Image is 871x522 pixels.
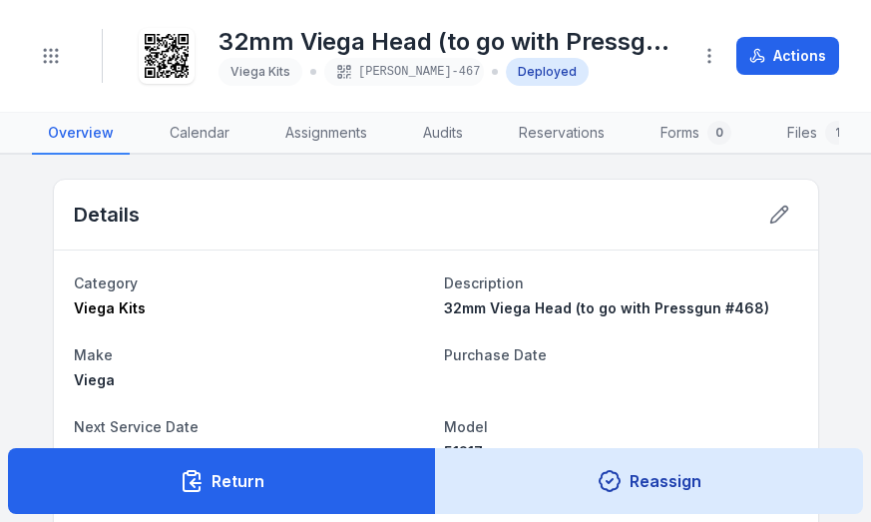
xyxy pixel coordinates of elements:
[506,58,589,86] div: Deployed
[444,274,524,291] span: Description
[230,64,290,79] span: Viega Kits
[444,346,547,363] span: Purchase Date
[771,113,865,155] a: Files1
[269,113,383,155] a: Assignments
[74,201,140,229] h2: Details
[444,299,769,316] span: 32mm Viega Head (to go with Pressgun #468)
[74,346,113,363] span: Make
[435,448,863,514] button: Reassign
[707,121,731,145] div: 0
[444,443,483,460] span: 51217
[32,113,130,155] a: Overview
[32,37,70,75] button: Toggle navigation
[825,121,849,145] div: 1
[74,371,115,388] span: Viega
[8,448,436,514] button: Return
[444,418,488,435] span: Model
[407,113,479,155] a: Audits
[324,58,484,86] div: [PERSON_NAME]-467
[74,299,146,316] span: Viega Kits
[218,26,674,58] h1: 32mm Viega Head (to go with Pressgun #468)
[503,113,621,155] a: Reservations
[645,113,747,155] a: Forms0
[74,274,138,291] span: Category
[74,418,199,435] span: Next Service Date
[736,37,839,75] button: Actions
[154,113,245,155] a: Calendar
